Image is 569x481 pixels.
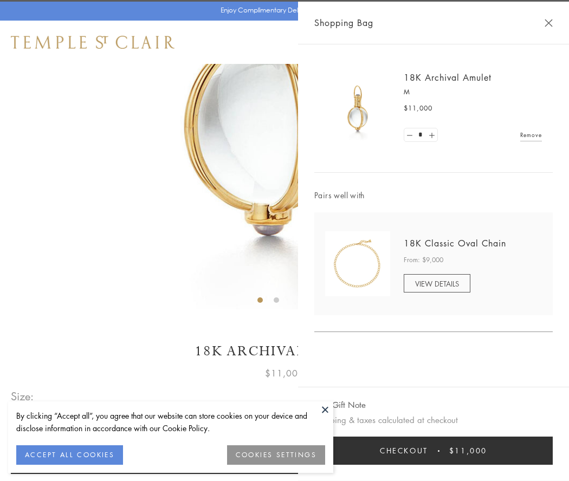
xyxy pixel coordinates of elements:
[314,16,373,30] span: Shopping Bag
[415,278,459,289] span: VIEW DETAILS
[380,445,428,457] span: Checkout
[265,366,304,380] span: $11,000
[404,274,470,292] a: VIEW DETAILS
[404,87,542,97] p: M
[404,128,415,142] a: Set quantity to 0
[325,76,390,141] img: 18K Archival Amulet
[314,437,553,465] button: Checkout $11,000
[16,409,325,434] div: By clicking “Accept all”, you agree that our website can store cookies on your device and disclos...
[325,231,390,296] img: N88865-OV18
[520,129,542,141] a: Remove
[404,71,492,83] a: 18K Archival Amulet
[545,19,553,27] button: Close Shopping Bag
[404,237,506,249] a: 18K Classic Oval Chain
[11,387,35,405] span: Size:
[314,189,553,201] span: Pairs well with
[404,103,432,114] span: $11,000
[11,342,558,361] h1: 18K Archival Amulet
[221,5,344,16] p: Enjoy Complimentary Delivery & Returns
[227,445,325,465] button: COOKIES SETTINGS
[426,128,437,142] a: Set quantity to 2
[404,255,443,265] span: From: $9,000
[11,36,174,49] img: Temple St. Clair
[314,413,553,427] p: Shipping & taxes calculated at checkout
[314,398,366,412] button: Add Gift Note
[449,445,487,457] span: $11,000
[16,445,123,465] button: ACCEPT ALL COOKIES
